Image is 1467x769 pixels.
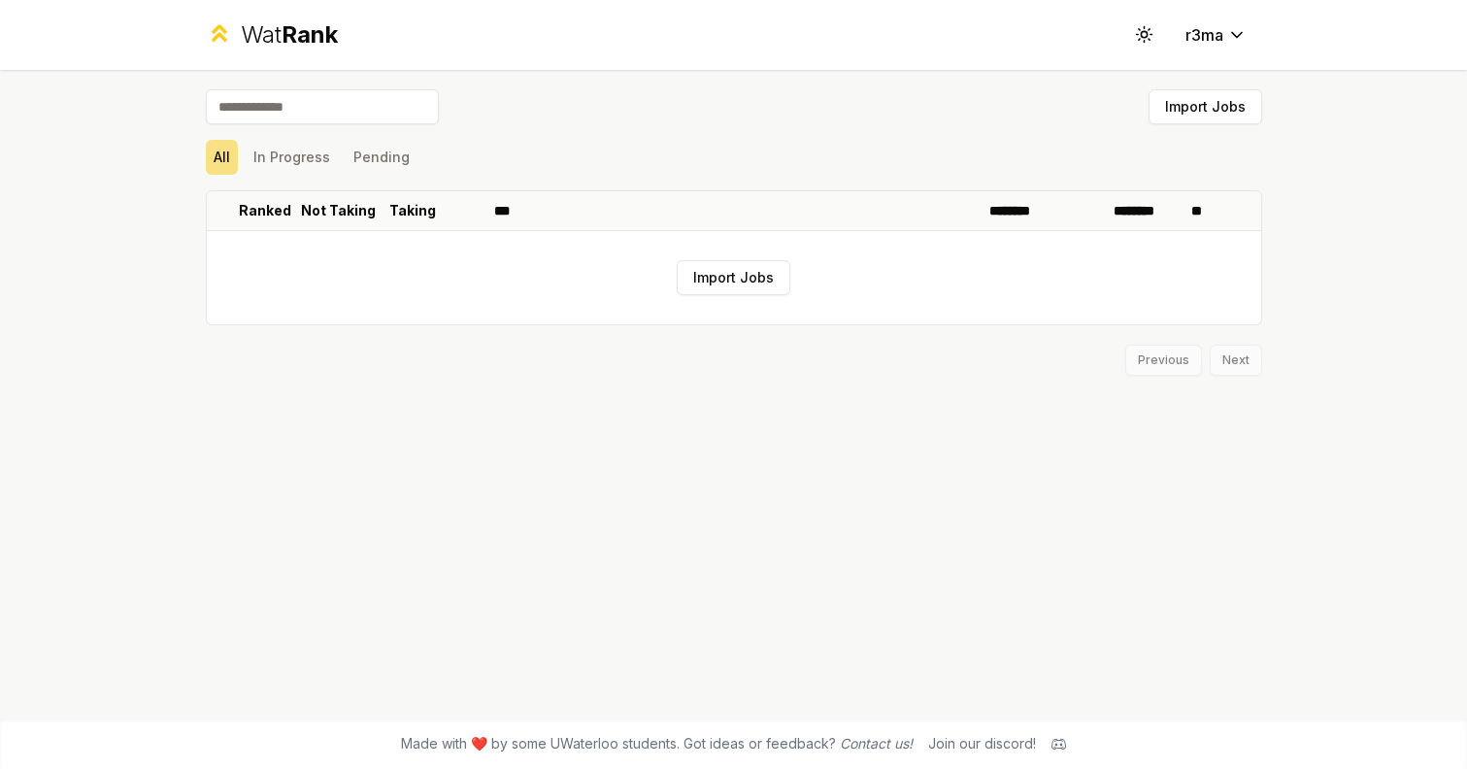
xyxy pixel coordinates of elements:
div: Join our discord! [928,734,1036,753]
button: Import Jobs [677,260,790,295]
button: All [206,140,238,175]
button: In Progress [246,140,338,175]
span: Made with ❤️ by some UWaterloo students. Got ideas or feedback? [401,734,913,753]
span: Rank [282,20,338,49]
button: r3ma [1170,17,1262,52]
button: Import Jobs [1149,89,1262,124]
p: Taking [389,201,436,220]
button: Pending [346,140,417,175]
span: r3ma [1185,23,1223,47]
p: Ranked [239,201,291,220]
div: Wat [241,19,338,50]
p: Not Taking [301,201,376,220]
a: WatRank [206,19,339,50]
a: Contact us! [840,735,913,752]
